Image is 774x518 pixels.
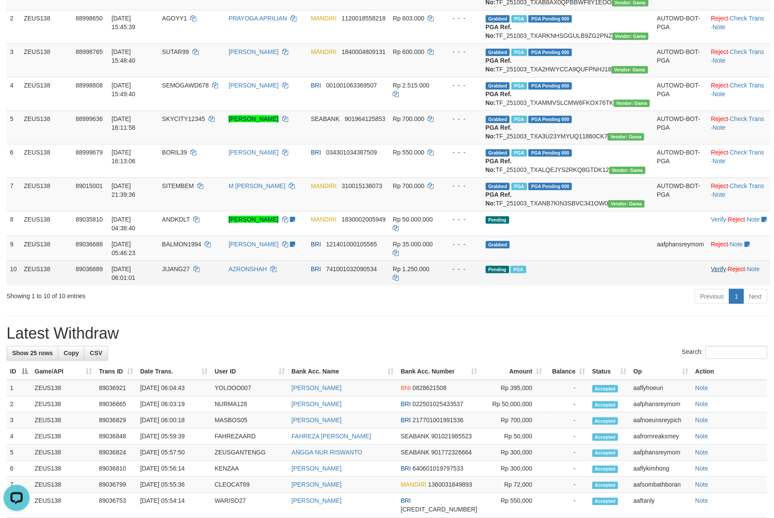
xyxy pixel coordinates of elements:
td: TF_251003_TXA3U23YMYUQ11860CK7 [482,111,654,144]
td: - [545,429,589,445]
a: Reject [711,15,729,22]
a: Reject [711,115,729,122]
td: Rp 50,000,000 [481,397,546,413]
span: SEABANK [311,115,340,122]
a: Copy [58,346,84,361]
td: KENZAA [211,461,288,477]
span: Copy 0828621508 to clipboard [413,385,447,392]
td: [DATE] 05:59:39 [137,429,211,445]
span: Grabbed [486,149,510,157]
span: Copy 1120018558218 to clipboard [342,15,386,22]
td: ZEUS138 [31,493,96,518]
span: Copy 901772326664 to clipboard [431,449,472,456]
td: 89036848 [95,429,137,445]
td: Rp 300,000 [481,445,546,461]
a: Verify [711,266,727,272]
td: MASBOS05 [211,413,288,429]
a: Note [713,57,726,64]
span: PGA Pending [528,149,572,157]
span: Marked by aafanarl [512,149,527,157]
span: Grabbed [486,82,510,90]
th: Bank Acc. Name: activate to sort column ascending [288,364,397,380]
span: Marked by aafsolysreylen [512,49,527,56]
a: [PERSON_NAME] [292,417,342,424]
a: [PERSON_NAME] [292,481,342,488]
td: ZEUS138 [20,178,72,211]
span: Vendor URL: https://trx31.1velocity.biz [612,66,648,74]
a: PRAYOGA APRILIAN [229,15,287,22]
span: Marked by aafanarl [512,116,527,123]
td: 7 [7,178,20,211]
td: aafrornreaksmey [630,429,692,445]
a: FAHREZA [PERSON_NAME] [292,433,371,440]
span: BRI [401,417,411,424]
span: MANDIRI [311,182,337,189]
td: · [708,236,771,261]
span: Copy 310015136073 to clipboard [342,182,382,189]
span: Copy 121401000105565 to clipboard [326,241,377,248]
span: Copy 1830002005949 to clipboard [342,216,386,223]
span: Grabbed [486,49,510,56]
div: - - - [446,14,479,23]
span: Copy 034301034387509 to clipboard [326,149,377,156]
td: TF_251003_TXAMMVSLCMW6FKOX76TK [482,77,654,111]
td: aaftanly [630,493,692,518]
th: Amount: activate to sort column ascending [481,364,546,380]
span: Accepted [592,434,619,441]
td: aafnoeunsreypich [630,413,692,429]
a: [PERSON_NAME] [229,48,279,55]
td: CLEOCAT69 [211,477,288,493]
span: AGOYY1 [162,15,187,22]
b: PGA Ref. No: [486,91,512,106]
div: - - - [446,114,479,123]
h1: Latest Withdraw [7,325,767,342]
a: Reject [711,241,729,248]
a: Show 25 rows [7,346,58,361]
span: Pending [486,266,509,273]
td: ZEUS138 [31,397,96,413]
span: PGA Pending [528,49,572,56]
td: TF_251003_TXANB7KIN3SBVC341OW0 [482,178,654,211]
td: aafphansreymom [630,445,692,461]
td: 3 [7,413,31,429]
span: Copy 022501025433537 to clipboard [413,401,464,408]
a: [PERSON_NAME] [229,241,279,248]
td: ZEUS138 [20,211,72,236]
td: 89036829 [95,413,137,429]
div: - - - [446,182,479,190]
td: 1 [7,380,31,397]
span: BRI [311,266,321,272]
span: Rp 50.000.000 [393,216,433,223]
a: Verify [711,216,727,223]
td: 10 [7,261,20,286]
a: Note [730,241,743,248]
input: Search: [706,346,767,359]
a: [PERSON_NAME] [229,115,279,122]
a: Note [713,91,726,98]
span: Marked by aafsolysreylen [512,15,527,23]
td: · · [708,111,771,144]
td: 4 [7,429,31,445]
td: [DATE] 05:56:14 [137,461,211,477]
a: Note [713,24,726,30]
td: 2 [7,10,20,44]
td: · · [708,261,771,286]
span: Copy 901021985523 to clipboard [431,433,472,440]
span: Vendor URL: https://trx31.1velocity.biz [608,200,645,208]
td: AUTOWD-BOT-PGA [653,144,707,178]
a: Note [696,385,709,392]
span: MANDIRI [401,481,427,488]
span: BRI [401,465,411,472]
a: Note [696,498,709,505]
th: Trans ID: activate to sort column ascending [95,364,137,380]
span: PGA Pending [528,183,572,190]
td: ZEUS138 [20,77,72,111]
span: [DATE] 16:11:58 [111,115,135,131]
a: Note [713,124,726,131]
span: Vendor URL: https://trx31.1velocity.biz [609,167,646,174]
span: [DATE] 04:38:40 [111,216,135,232]
td: 5 [7,111,20,144]
span: JIJANG27 [162,266,190,272]
div: - - - [446,47,479,56]
a: Reject [711,182,729,189]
